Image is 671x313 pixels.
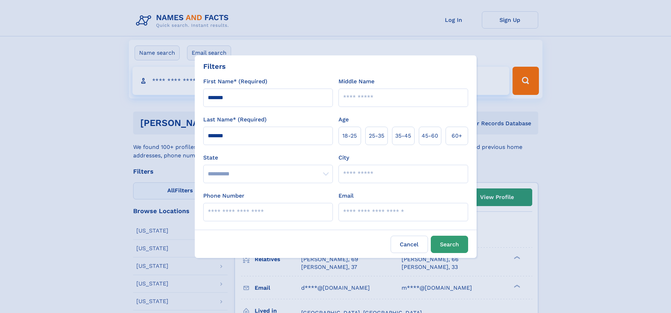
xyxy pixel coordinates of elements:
[338,192,354,200] label: Email
[338,77,374,86] label: Middle Name
[395,132,411,140] span: 35‑45
[422,132,438,140] span: 45‑60
[203,61,226,72] div: Filters
[452,132,462,140] span: 60+
[342,132,357,140] span: 18‑25
[203,115,267,124] label: Last Name* (Required)
[338,154,349,162] label: City
[203,192,244,200] label: Phone Number
[338,115,349,124] label: Age
[369,132,384,140] span: 25‑35
[431,236,468,253] button: Search
[203,154,333,162] label: State
[203,77,267,86] label: First Name* (Required)
[391,236,428,253] label: Cancel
